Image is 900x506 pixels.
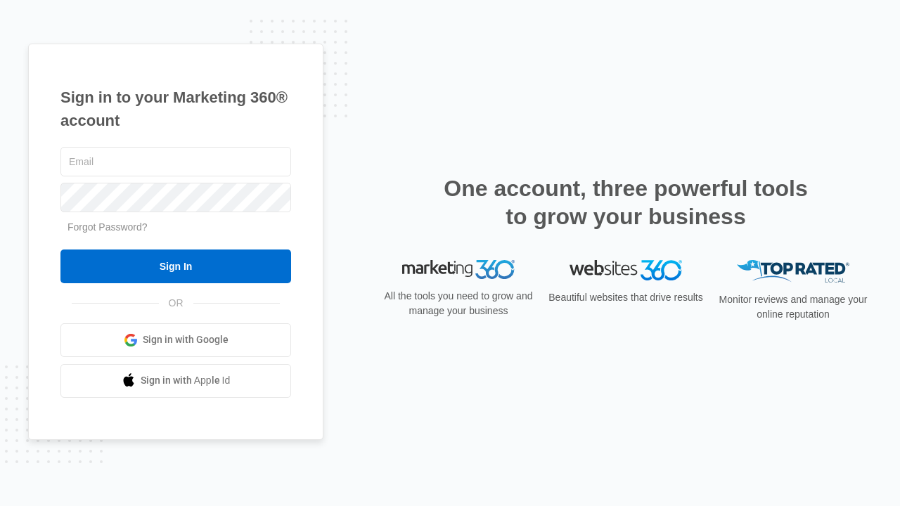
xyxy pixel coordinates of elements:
[714,292,872,322] p: Monitor reviews and manage your online reputation
[439,174,812,231] h2: One account, three powerful tools to grow your business
[143,332,229,347] span: Sign in with Google
[737,260,849,283] img: Top Rated Local
[547,290,705,305] p: Beautiful websites that drive results
[60,364,291,398] a: Sign in with Apple Id
[67,221,148,233] a: Forgot Password?
[60,249,291,283] input: Sign In
[60,147,291,176] input: Email
[141,373,231,388] span: Sign in with Apple Id
[159,296,193,311] span: OR
[60,86,291,132] h1: Sign in to your Marketing 360® account
[60,323,291,357] a: Sign in with Google
[380,289,537,318] p: All the tools you need to grow and manage your business
[570,260,682,280] img: Websites 360
[402,260,515,280] img: Marketing 360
